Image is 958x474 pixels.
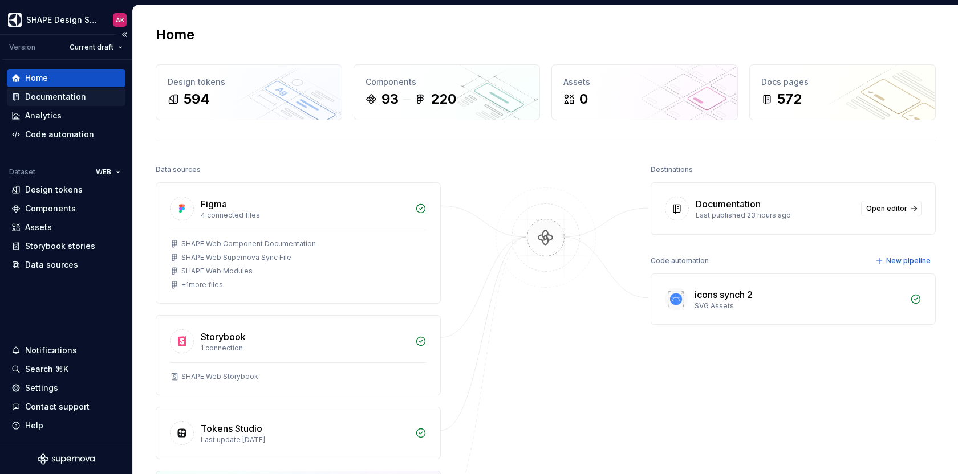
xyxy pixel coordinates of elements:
[7,416,125,435] button: Help
[70,43,113,52] span: Current draft
[7,360,125,378] button: Search ⌘K
[651,162,693,178] div: Destinations
[26,14,99,26] div: SHAPE Design System
[579,90,588,108] div: 0
[696,197,761,211] div: Documentation
[156,162,201,178] div: Data sources
[156,407,441,459] a: Tokens StudioLast update [DATE]
[201,344,408,353] div: 1 connection
[156,26,194,44] h2: Home
[25,72,48,84] div: Home
[201,197,227,211] div: Figma
[695,301,903,310] div: SVG Assets
[25,363,68,375] div: Search ⌘K
[201,422,262,435] div: Tokens Studio
[7,69,125,87] a: Home
[431,90,456,108] div: 220
[886,256,931,265] span: New pipeline
[25,259,78,271] div: Data sources
[7,379,125,397] a: Settings
[181,280,223,289] div: + 1 more files
[25,222,52,233] div: Assets
[9,43,35,52] div: Version
[184,90,210,108] div: 594
[156,182,441,304] a: Figma4 connected filesSHAPE Web Component DocumentationSHAPE Web Supernova Sync FileSHAPE Web Mod...
[96,167,111,177] span: WEB
[695,288,753,301] div: icons synch 2
[116,15,124,24] div: AK
[7,181,125,199] a: Design tokens
[861,201,922,216] a: Open editor
[25,382,58,394] div: Settings
[749,64,936,120] a: Docs pages572
[381,90,399,108] div: 93
[866,204,907,213] span: Open editor
[354,64,540,120] a: Components93220
[563,76,726,88] div: Assets
[7,341,125,359] button: Notifications
[651,253,709,269] div: Code automation
[201,211,408,220] div: 4 connected files
[201,435,408,444] div: Last update [DATE]
[9,167,35,177] div: Dataset
[25,203,76,214] div: Components
[7,398,125,416] button: Contact support
[551,64,738,120] a: Assets0
[7,199,125,218] a: Components
[2,7,130,32] button: SHAPE Design SystemAK
[7,107,125,125] a: Analytics
[181,267,253,276] div: SHAPE Web Modules
[168,76,330,88] div: Design tokens
[696,211,854,220] div: Last published 23 hours ago
[181,239,316,248] div: SHAPE Web Component Documentation
[8,13,22,27] img: 1131f18f-9b94-42a4-847a-eabb54481545.png
[156,64,342,120] a: Design tokens594
[25,184,83,195] div: Design tokens
[156,315,441,395] a: Storybook1 connectionSHAPE Web Storybook
[38,453,95,465] svg: Supernova Logo
[116,27,132,43] button: Collapse sidebar
[7,218,125,236] a: Assets
[366,76,528,88] div: Components
[25,91,86,103] div: Documentation
[25,110,62,121] div: Analytics
[91,164,125,180] button: WEB
[7,256,125,274] a: Data sources
[25,401,90,412] div: Contact support
[7,88,125,106] a: Documentation
[201,330,246,344] div: Storybook
[181,372,258,381] div: SHAPE Web Storybook
[777,90,802,108] div: 572
[7,237,125,255] a: Storybook stories
[872,253,936,269] button: New pipeline
[761,76,924,88] div: Docs pages
[25,240,95,252] div: Storybook stories
[25,129,94,140] div: Code automation
[25,420,43,431] div: Help
[181,253,291,262] div: SHAPE Web Supernova Sync File
[64,39,128,55] button: Current draft
[25,345,77,356] div: Notifications
[7,125,125,144] a: Code automation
